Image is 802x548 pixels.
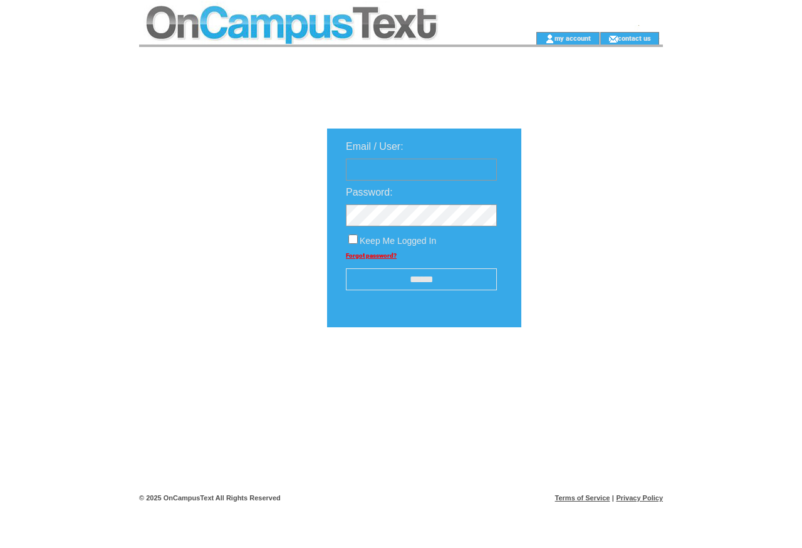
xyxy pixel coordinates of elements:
span: © 2025 OnCampusText All Rights Reserved [139,494,281,502]
span: Keep Me Logged In [360,236,436,246]
img: account_icon.gif;jsessionid=084DA30CE36892BF59A29BB76C692FB0 [545,34,555,44]
a: my account [555,34,591,42]
a: Privacy Policy [616,494,663,502]
img: transparent.png;jsessionid=084DA30CE36892BF59A29BB76C692FB0 [558,359,620,374]
a: contact us [618,34,651,42]
a: Forgot password? [346,252,397,259]
span: Password: [346,187,393,198]
span: Email / User: [346,141,404,152]
a: Terms of Service [555,494,610,502]
img: contact_us_icon.gif;jsessionid=084DA30CE36892BF59A29BB76C692FB0 [608,34,618,44]
span: | [612,494,614,502]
